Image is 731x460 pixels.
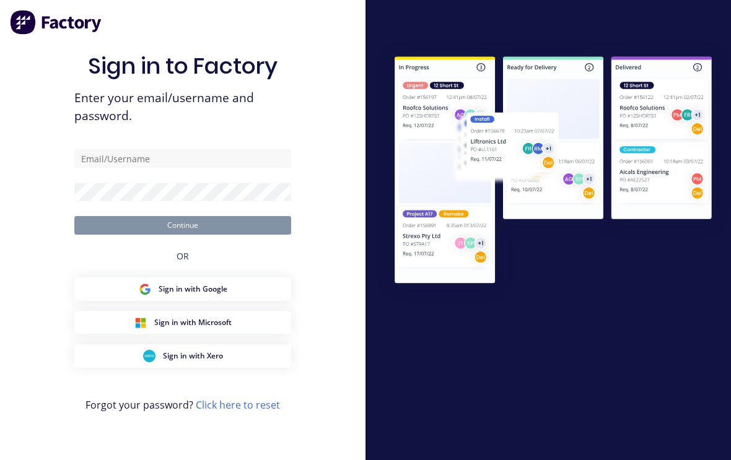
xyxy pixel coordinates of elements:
img: Sign in [375,39,731,304]
img: Google Sign in [139,283,151,295]
img: Microsoft Sign in [134,316,147,329]
button: Continue [74,216,291,235]
a: Click here to reset [196,398,280,412]
span: Enter your email/username and password. [74,89,291,125]
span: Sign in with Microsoft [154,317,232,328]
button: Xero Sign inSign in with Xero [74,344,291,368]
span: Forgot your password? [85,397,280,412]
button: Microsoft Sign inSign in with Microsoft [74,311,291,334]
img: Xero Sign in [143,350,155,362]
span: Sign in with Google [159,284,227,295]
span: Sign in with Xero [163,350,223,362]
div: OR [177,235,189,277]
h1: Sign in to Factory [88,53,278,79]
img: Factory [10,10,103,35]
button: Google Sign inSign in with Google [74,277,291,301]
input: Email/Username [74,149,291,168]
